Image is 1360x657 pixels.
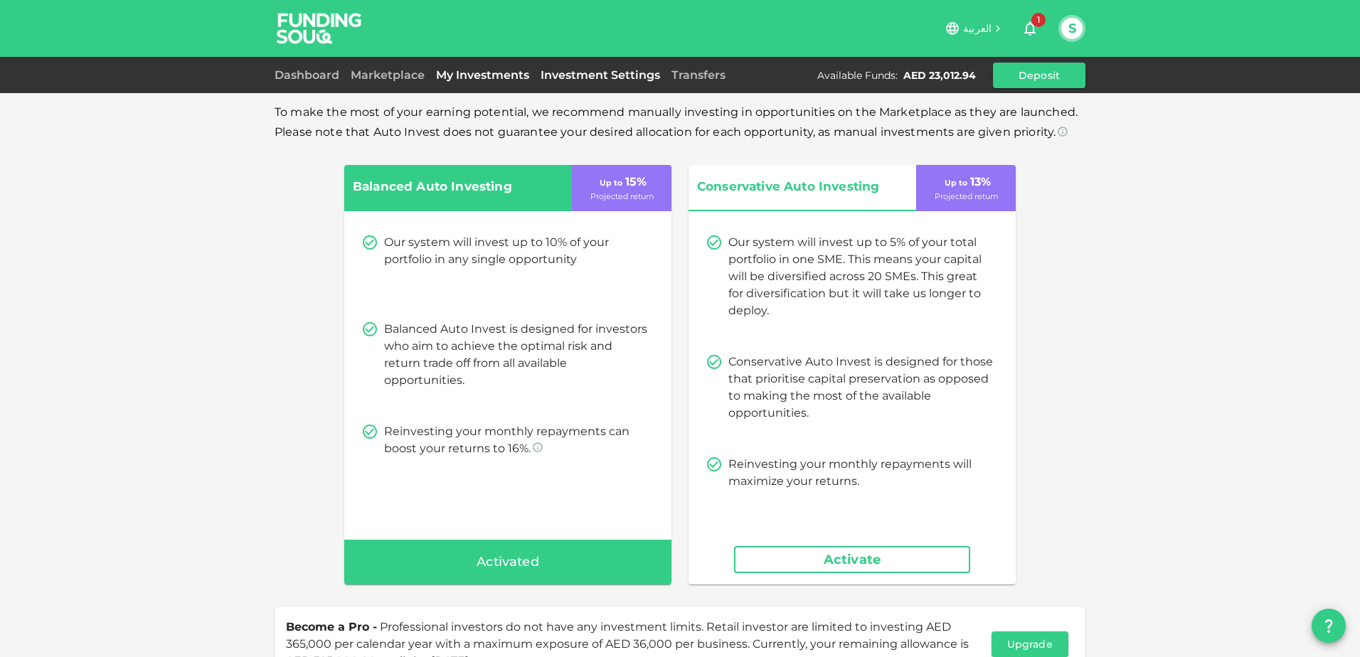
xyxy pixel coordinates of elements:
[963,22,992,35] span: العربية
[942,173,991,191] p: 13 %
[817,68,898,82] div: Available Funds :
[384,321,649,389] p: Balanced Auto Invest is designed for investors who aim to achieve the optimal risk and return tra...
[992,631,1068,657] button: Upgrade
[535,68,666,82] a: Investment Settings
[728,234,993,319] p: Our system will invest up to 5% of your total portfolio in one SME. This means your capital will ...
[993,63,1085,88] button: Deposit
[666,68,731,82] a: Transfers
[590,191,654,203] p: Projected return
[384,234,649,268] p: Our system will invest up to 10% of your portfolio in any single opportunity
[286,620,377,634] span: Become a Pro -
[597,173,647,191] p: 15 %
[275,105,1078,139] span: To make the most of your earning potential, we recommend manually investing in opportunities on t...
[600,178,622,188] span: Up to
[430,68,535,82] a: My Investments
[697,176,889,198] span: Conservative Auto Investing
[728,456,993,490] p: Reinvesting your monthly repayments will maximize your returns.
[734,546,970,573] button: Activate
[1031,13,1046,27] span: 1
[1016,14,1044,43] button: 1
[477,551,539,574] span: Activated
[935,191,998,203] p: Projected return
[903,68,976,82] div: AED 23,012.94
[275,68,345,82] a: Dashboard
[945,178,967,188] span: Up to
[1061,18,1083,39] button: S
[353,176,545,198] span: Balanced Auto Investing
[728,353,993,422] p: Conservative Auto Invest is designed for those that prioritise capital preservation as opposed to...
[345,68,430,82] a: Marketplace
[384,423,649,457] p: Reinvesting your monthly repayments can boost your returns to 16%.
[1312,609,1346,643] button: question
